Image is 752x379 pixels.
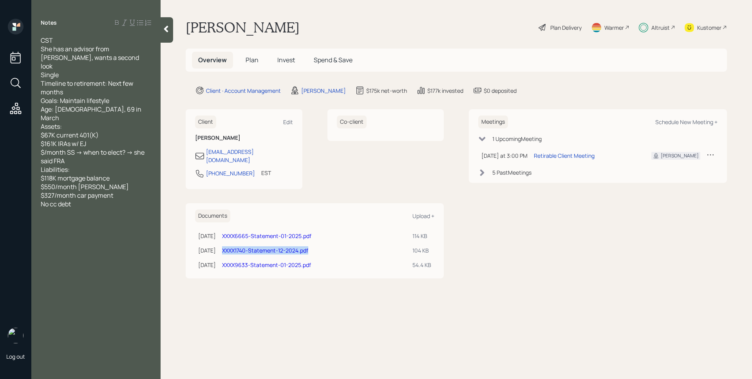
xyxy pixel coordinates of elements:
[366,87,407,95] div: $175k net-worth
[222,232,311,240] a: XXXX6665-Statement-01-2025.pdf
[195,209,230,222] h6: Documents
[661,152,699,159] div: [PERSON_NAME]
[655,118,718,126] div: Schedule New Meeting +
[186,19,300,36] h1: [PERSON_NAME]
[206,87,281,95] div: Client · Account Management
[412,232,431,240] div: 114 KB
[41,19,57,27] label: Notes
[604,23,624,32] div: Warmer
[314,56,352,64] span: Spend & Save
[412,261,431,269] div: 54.4 KB
[412,212,434,220] div: Upload +
[222,247,308,254] a: XXXX1740-Statement-12-2024.pdf
[337,116,367,128] h6: Co-client
[198,232,216,240] div: [DATE]
[246,56,258,64] span: Plan
[478,116,508,128] h6: Meetings
[6,353,25,360] div: Log out
[412,246,431,254] div: 104 KB
[198,56,227,64] span: Overview
[534,152,595,160] div: Retirable Client Meeting
[41,36,146,208] span: CST She has an advisor from [PERSON_NAME], wants a second look Single Timeline to retirement: Nex...
[206,169,255,177] div: [PHONE_NUMBER]
[283,118,293,126] div: Edit
[301,87,346,95] div: [PERSON_NAME]
[550,23,582,32] div: Plan Delivery
[481,152,528,160] div: [DATE] at 3:00 PM
[206,148,293,164] div: [EMAIL_ADDRESS][DOMAIN_NAME]
[222,261,311,269] a: XXXX9633-Statement-01-2025.pdf
[492,135,542,143] div: 1 Upcoming Meeting
[261,169,271,177] div: EST
[492,168,531,177] div: 5 Past Meeting s
[198,246,216,254] div: [DATE]
[198,261,216,269] div: [DATE]
[427,87,463,95] div: $177k invested
[195,116,216,128] h6: Client
[195,135,293,141] h6: [PERSON_NAME]
[8,328,23,343] img: james-distasi-headshot.png
[651,23,670,32] div: Altruist
[697,23,721,32] div: Kustomer
[484,87,517,95] div: $0 deposited
[277,56,295,64] span: Invest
